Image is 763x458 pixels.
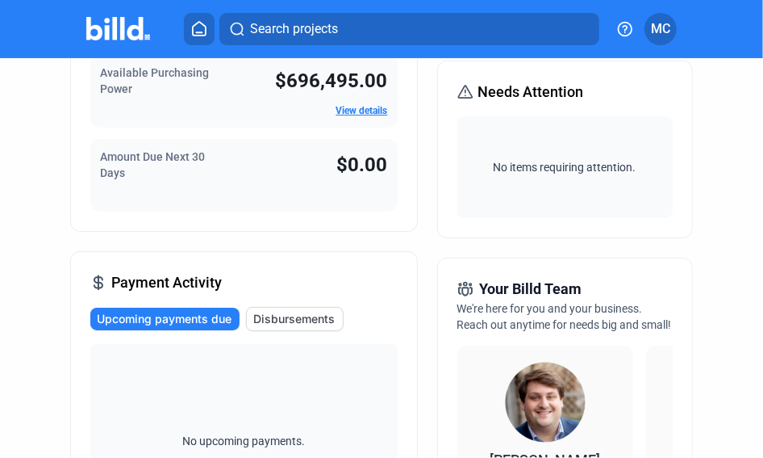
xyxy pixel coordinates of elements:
[253,311,335,327] span: Disbursements
[90,308,240,330] button: Upcoming payments due
[100,66,209,95] span: Available Purchasing Power
[100,150,205,179] span: Amount Due Next 30 Days
[250,19,338,39] span: Search projects
[651,19,670,39] span: MC
[219,13,599,45] button: Search projects
[337,153,388,176] span: $0.00
[336,105,388,116] a: View details
[478,81,584,103] span: Needs Attention
[97,311,231,327] span: Upcoming payments due
[480,278,582,300] span: Your Billd Team
[86,17,150,40] img: Billd Company Logo
[644,13,677,45] button: MC
[111,271,222,294] span: Payment Activity
[276,69,388,92] span: $696,495.00
[457,302,672,331] span: We're here for you and your business. Reach out anytime for needs big and small!
[246,307,344,331] button: Disbursements
[505,362,586,443] img: Relationship Manager
[172,433,315,449] span: No upcoming payments.
[464,159,666,175] span: No items requiring attention.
